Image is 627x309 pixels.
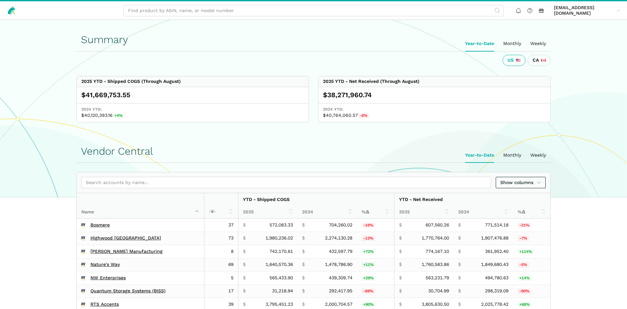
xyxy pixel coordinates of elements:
[204,285,238,298] td: 17
[243,288,246,294] span: $
[454,206,513,219] th: 2024: activate to sort column ascending
[518,249,534,255] span: +114%
[526,36,551,51] ui-tab: Weekly
[272,288,293,294] span: 31,218.94
[399,301,402,307] span: $
[90,222,110,228] a: Bosmere
[460,36,499,51] ui-tab: Year-to-Date
[81,177,491,188] input: Search accounts by name...
[325,301,352,307] span: 2,000,704.57
[526,148,551,163] ui-tab: Weekly
[358,113,369,119] span: -6%
[81,79,181,85] div: 2025 YTD - Shipped COGS (Through August)
[357,206,394,219] th: %Δ: activate to sort column ascending
[362,262,376,268] span: +11%
[243,235,246,241] span: $
[329,275,352,281] span: 439,309.74
[518,236,529,241] span: -7%
[422,262,449,268] span: 1,760,583.86
[458,262,461,268] span: $
[458,235,461,241] span: $
[323,79,419,85] div: 2025 YTD - Net Received (Through August)
[399,288,402,294] span: $
[499,148,526,163] ui-tab: Monthly
[357,219,394,232] td: -18.77%
[243,197,290,202] strong: YTD - Shipped COGS
[458,288,461,294] span: $
[265,301,293,307] span: 3,795,451.23
[357,285,394,298] td: -89.32%
[485,288,508,294] span: 298,319.09
[518,275,532,281] span: +14%
[518,223,531,228] span: -21%
[90,235,161,241] a: Highwood [GEOGRAPHIC_DATA]
[302,262,305,268] span: $
[541,58,546,63] img: 243-canada-6dcbff6b5ddfbc3d576af9e026b5d206327223395eaa30c1e22b34077c083801.svg
[204,245,238,258] td: 8
[123,5,504,16] input: Find product by ASIN, name, or model number
[481,235,508,241] span: 1,907,476.88
[513,245,550,258] td: 113.89%
[243,222,246,228] span: $
[399,197,443,202] strong: YTD - Net Received
[204,219,238,232] td: 37
[499,36,526,51] ui-tab: Monthly
[513,258,550,271] td: -4.82%
[243,301,246,307] span: $
[77,193,204,219] th: Name : activate to sort column descending
[422,235,449,241] span: 1,770,764.00
[302,249,305,255] span: $
[362,249,376,255] span: +72%
[399,275,402,281] span: $
[481,301,508,307] span: 2,025,778.42
[81,113,304,119] span: $40,120,393.16
[357,258,394,271] td: 10.94%
[238,206,297,219] th: 2025: activate to sort column ascending
[496,177,546,188] a: Show columns
[269,222,293,228] span: 572,083.33
[485,222,508,228] span: 771,514.18
[500,179,541,186] span: Show columns
[458,249,461,255] span: $
[90,249,163,255] a: [PERSON_NAME] Manufacturing
[329,288,352,294] span: 292,417.95
[113,113,124,119] span: +4%
[362,288,375,294] span: -89%
[302,222,305,228] span: $
[81,90,304,100] div: $41,669,753.55
[362,302,376,308] span: +90%
[204,193,238,219] th: : activate to sort column ascending
[552,4,622,17] a: [EMAIL_ADDRESS][DOMAIN_NAME]
[518,288,531,294] span: -90%
[426,275,449,281] span: 563,231.79
[513,285,550,298] td: -89.71%
[329,249,352,255] span: 432,597.79
[394,206,454,219] th: 2025: activate to sort column ascending
[90,301,119,307] a: RTS Accents
[513,219,550,232] td: -21.25%
[513,206,550,219] th: %Δ: activate to sort column ascending
[362,236,375,241] span: -13%
[90,262,120,268] a: Nature's Way
[481,262,508,268] span: 1,849,680.43
[269,275,293,281] span: 565,433.90
[516,58,521,63] img: 226-united-states-3a775d967d35a21fe9d819e24afa6dfbf763e8f1ec2e2b5a04af89618ae55acb.svg
[399,262,402,268] span: $
[357,232,394,245] td: -12.92%
[323,107,546,113] span: 2024 YTD:
[362,275,376,281] span: +29%
[302,288,305,294] span: $
[243,262,246,268] span: $
[422,301,449,307] span: 3,805,630.50
[269,249,293,255] span: 742,170.61
[513,232,550,245] td: -7.17%
[243,249,246,255] span: $
[399,222,402,228] span: $
[302,275,305,281] span: $
[243,275,246,281] span: $
[533,57,539,63] span: CA
[329,222,352,228] span: 704,260.02
[81,107,304,113] span: 2024 YTD:
[507,57,514,63] span: US
[426,249,449,255] span: 774,167.10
